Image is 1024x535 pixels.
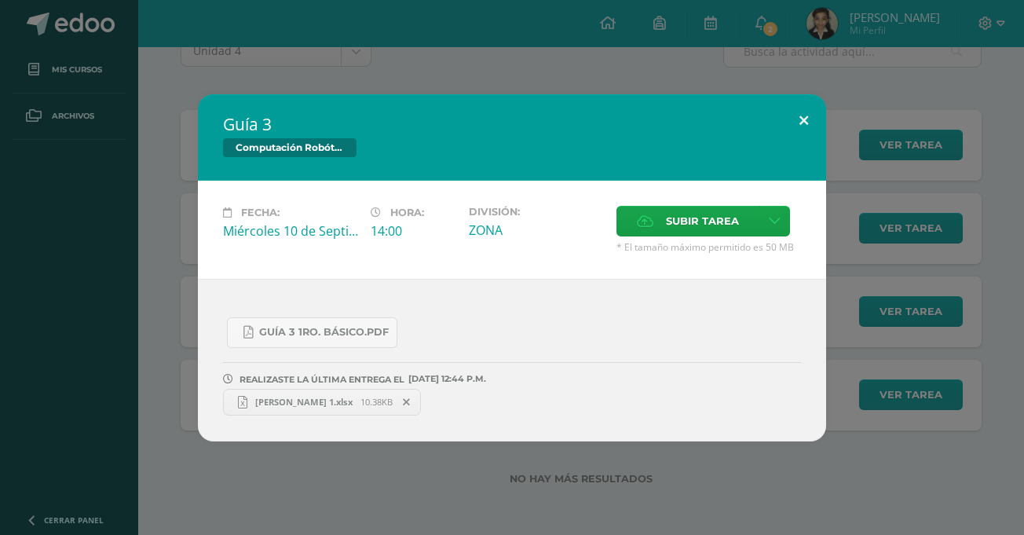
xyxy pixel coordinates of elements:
[223,389,421,416] a: [PERSON_NAME] 1.xlsx 10.38KB
[616,240,801,254] span: * El tamaño máximo permitido es 50 MB
[223,222,358,240] div: Miércoles 10 de Septiembre
[360,396,393,408] span: 10.38KB
[247,396,360,408] span: [PERSON_NAME] 1.xlsx
[390,207,424,218] span: Hora:
[371,222,456,240] div: 14:00
[227,317,397,348] a: Guía 3 1ro. Básico.pdf
[393,394,420,411] span: Remover entrega
[666,207,739,236] span: Subir tarea
[781,94,826,148] button: Close (Esc)
[259,326,389,339] span: Guía 3 1ro. Básico.pdf
[223,113,801,135] h2: Guía 3
[223,138,357,157] span: Computación Robótica
[240,374,404,385] span: REALIZASTE LA ÚLTIMA ENTREGA EL
[469,206,604,218] label: División:
[469,222,604,239] div: ZONA
[241,207,280,218] span: Fecha:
